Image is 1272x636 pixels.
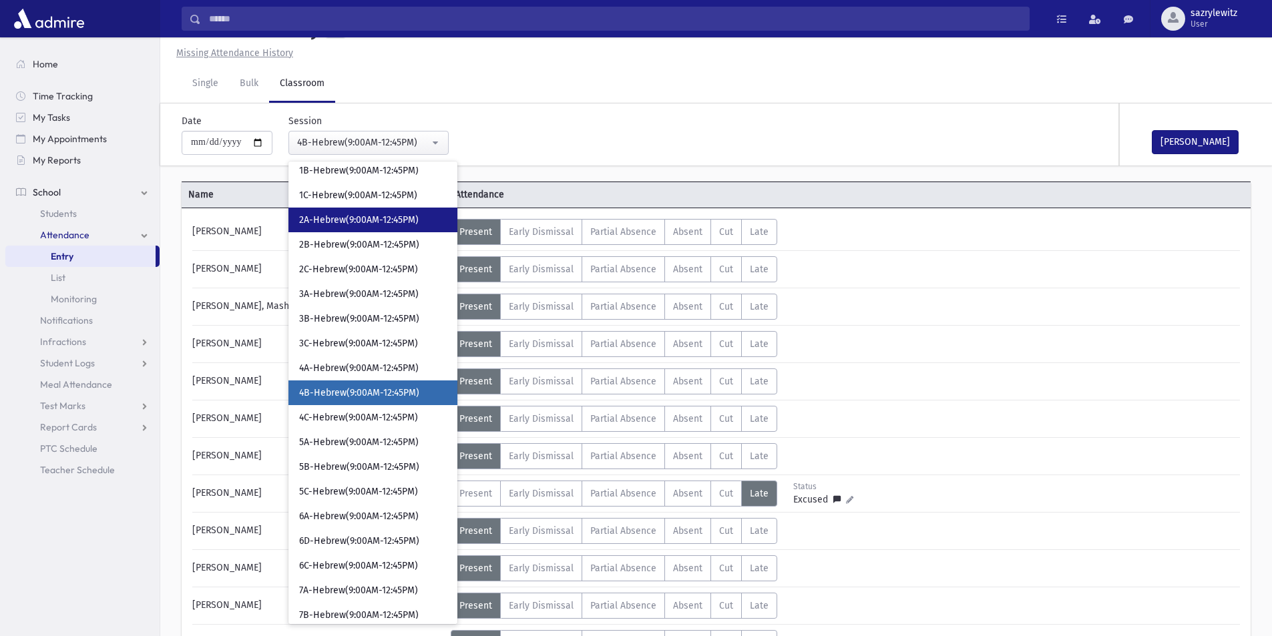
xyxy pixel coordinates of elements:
[451,256,777,282] div: AttTypes
[719,563,733,574] span: Cut
[299,288,419,301] span: 3A-Hebrew(9:00AM-12:45PM)
[5,267,160,288] a: List
[719,226,733,238] span: Cut
[176,47,293,59] u: Missing Attendance History
[299,460,419,474] span: 5B-Hebrew(9:00AM-12:45PM)
[673,226,702,238] span: Absent
[186,368,451,394] div: [PERSON_NAME]
[509,264,574,275] span: Early Dismissal
[5,288,160,310] a: Monitoring
[5,182,160,203] a: School
[719,264,733,275] span: Cut
[451,443,777,469] div: AttTypes
[509,301,574,312] span: Early Dismissal
[673,488,702,499] span: Absent
[299,510,419,523] span: 6A-Hebrew(9:00AM-12:45PM)
[451,368,777,394] div: AttTypes
[182,65,229,103] a: Single
[5,149,160,171] a: My Reports
[201,7,1029,31] input: Search
[459,376,492,387] span: Present
[5,416,160,438] a: Report Cards
[509,525,574,537] span: Early Dismissal
[33,58,58,70] span: Home
[186,593,451,619] div: [PERSON_NAME]
[288,131,449,155] button: 4B-Hebrew(9:00AM-12:45PM)
[459,301,492,312] span: Present
[451,593,777,619] div: AttTypes
[509,600,574,611] span: Early Dismissal
[33,111,70,123] span: My Tasks
[459,338,492,350] span: Present
[750,488,769,499] span: Late
[186,219,451,245] div: [PERSON_NAME]
[719,376,733,387] span: Cut
[299,485,418,499] span: 5C-Hebrew(9:00AM-12:45PM)
[5,310,160,331] a: Notifications
[186,294,451,320] div: [PERSON_NAME], Mashy
[590,413,656,424] span: Partial Absence
[1152,130,1239,154] button: [PERSON_NAME]
[40,464,115,476] span: Teacher Schedule
[5,53,160,75] a: Home
[459,413,492,424] span: Present
[51,272,65,284] span: List
[182,114,202,128] label: Date
[299,164,419,178] span: 1B-Hebrew(9:00AM-12:45PM)
[590,488,656,499] span: Partial Absence
[11,5,87,32] img: AdmirePro
[459,525,492,537] span: Present
[793,481,853,493] div: Status
[40,336,86,348] span: Infractions
[33,90,93,102] span: Time Tracking
[33,154,81,166] span: My Reports
[5,224,160,246] a: Attendance
[719,413,733,424] span: Cut
[186,331,451,357] div: [PERSON_NAME]
[1191,19,1237,29] span: User
[590,376,656,387] span: Partial Absence
[459,264,492,275] span: Present
[33,186,61,198] span: School
[449,188,716,202] span: Attendance
[186,406,451,432] div: [PERSON_NAME]
[299,362,419,375] span: 4A-Hebrew(9:00AM-12:45PM)
[5,246,156,267] a: Entry
[186,481,451,507] div: [PERSON_NAME]
[590,563,656,574] span: Partial Absence
[5,203,160,224] a: Students
[299,337,418,350] span: 3C-Hebrew(9:00AM-12:45PM)
[719,338,733,350] span: Cut
[5,128,160,149] a: My Appointments
[299,559,418,573] span: 6C-Hebrew(9:00AM-12:45PM)
[299,386,419,400] span: 4B-Hebrew(9:00AM-12:45PM)
[40,357,95,369] span: Student Logs
[459,563,492,574] span: Present
[5,331,160,352] a: Infractions
[673,413,702,424] span: Absent
[509,450,574,462] span: Early Dismissal
[451,555,777,581] div: AttTypes
[40,378,112,390] span: Meal Attendance
[5,107,160,128] a: My Tasks
[40,208,77,220] span: Students
[40,421,97,433] span: Report Cards
[451,294,777,320] div: AttTypes
[451,406,777,432] div: AttTypes
[5,438,160,459] a: PTC Schedule
[5,395,160,416] a: Test Marks
[509,488,574,499] span: Early Dismissal
[186,518,451,544] div: [PERSON_NAME]
[451,481,777,507] div: AttTypes
[1191,8,1237,19] span: sazrylewitz
[750,264,769,275] span: Late
[719,450,733,462] span: Cut
[459,600,492,611] span: Present
[750,450,769,462] span: Late
[590,338,656,350] span: Partial Absence
[673,338,702,350] span: Absent
[40,314,93,326] span: Notifications
[5,352,160,374] a: Student Logs
[590,301,656,312] span: Partial Absence
[299,263,418,276] span: 2C-Hebrew(9:00AM-12:45PM)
